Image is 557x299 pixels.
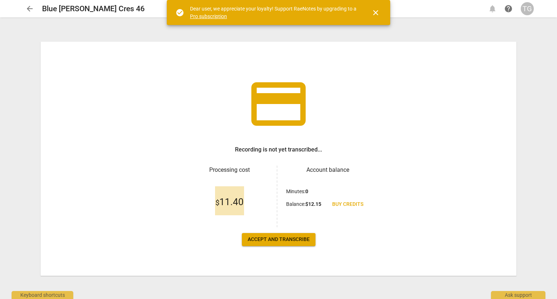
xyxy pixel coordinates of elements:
[190,13,227,19] a: Pro subscription
[215,197,244,208] span: 11.40
[42,4,145,13] h2: Blue [PERSON_NAME] Cres 46
[305,188,308,194] b: 0
[521,2,534,15] button: TG
[326,198,369,211] a: Buy credits
[332,201,363,208] span: Buy credits
[242,233,315,246] button: Accept and transcribe
[305,201,321,207] b: $ 12.15
[246,71,311,137] span: credit_card
[286,200,321,208] p: Balance :
[215,198,219,207] span: $
[235,145,322,154] h3: Recording is not yet transcribed...
[12,291,73,299] div: Keyboard shortcuts
[491,291,545,299] div: Ask support
[190,5,358,20] div: Dear user, we appreciate your loyalty! Support RaeNotes by upgrading to a
[188,166,271,174] h3: Processing cost
[176,8,184,17] span: check_circle
[502,2,515,15] a: Help
[286,166,369,174] h3: Account balance
[25,4,34,13] span: arrow_back
[371,8,380,17] span: close
[286,188,308,195] p: Minutes :
[504,4,513,13] span: help
[367,4,384,21] button: Close
[248,236,310,243] span: Accept and transcribe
